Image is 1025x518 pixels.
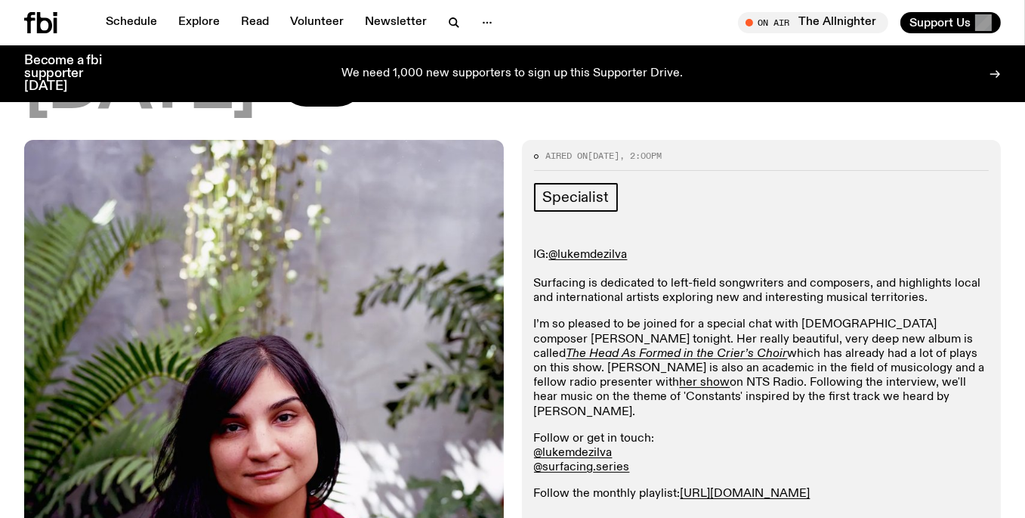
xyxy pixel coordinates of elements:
[534,318,989,419] p: I’m so pleased to be joined for a special chat with [DEMOGRAPHIC_DATA] composer [PERSON_NAME] ton...
[342,67,684,81] p: We need 1,000 new supporters to sign up this Supporter Drive.
[534,461,630,473] a: @surfacing.series
[356,12,436,33] a: Newsletter
[534,432,989,476] p: Follow or get in touch:
[534,248,989,306] p: IG: Surfacing is dedicated to left-field songwriters and composers, and highlights local and inte...
[738,12,888,33] button: On AirThe Allnighter
[681,488,810,500] a: [URL][DOMAIN_NAME]
[549,249,628,261] a: @lukemdezilva
[909,16,971,29] span: Support Us
[543,189,609,206] span: Specialist
[567,348,788,360] a: The Head As Formed in the Crier’s Choir
[24,54,255,122] span: [DATE]
[24,54,121,93] h3: Become a fbi supporter [DATE]
[534,183,618,212] a: Specialist
[169,12,229,33] a: Explore
[281,12,353,33] a: Volunteer
[534,487,989,501] p: Follow the monthly playlist:
[232,12,278,33] a: Read
[680,377,730,389] a: her show
[97,12,166,33] a: Schedule
[900,12,1001,33] button: Support Us
[546,150,588,162] span: Aired on
[534,447,613,459] a: @lukemdezilva
[588,150,620,162] span: [DATE]
[620,150,662,162] span: , 2:00pm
